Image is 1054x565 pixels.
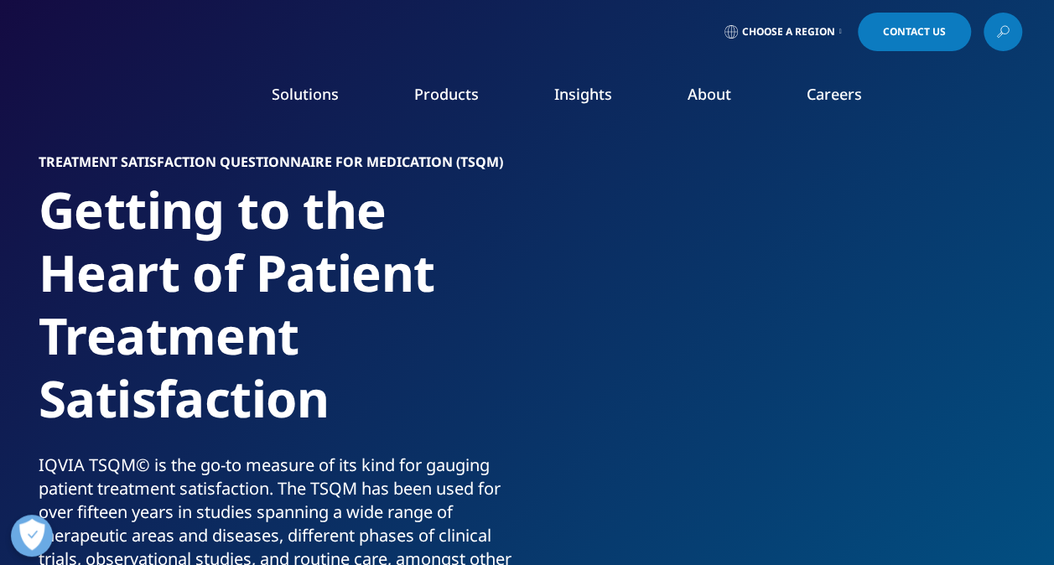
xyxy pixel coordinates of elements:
[858,13,971,51] a: Contact Us
[807,84,862,104] a: Careers
[174,59,1022,137] nav: Primary
[688,84,731,104] a: About
[39,367,521,430] div: Satisfaction
[39,179,521,454] h1: Getting to the Heart of Patient Treatment
[414,84,479,104] a: Products
[11,515,53,557] button: Open Preferences
[567,155,1015,490] img: 1210_bonding-with-mother-who-has-cancer.jpg
[742,25,835,39] span: Choose a Region
[272,84,339,104] a: Solutions
[554,84,612,104] a: Insights
[39,155,521,179] h6: Treatment Satisfaction Questionnaire for Medication (TSQM)
[883,27,946,37] span: Contact Us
